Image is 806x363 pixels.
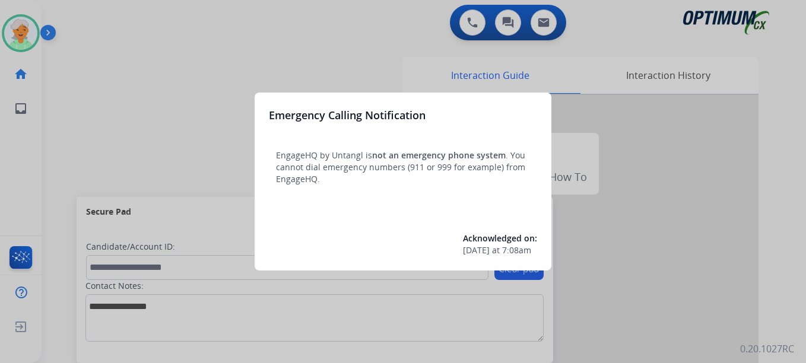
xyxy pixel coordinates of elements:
h3: Emergency Calling Notification [269,107,426,123]
p: EngageHQ by Untangl is . You cannot dial emergency numbers (911 or 999 for example) from EngageHQ. [276,149,530,185]
p: 0.20.1027RC [740,342,794,356]
span: not an emergency phone system [372,149,506,161]
span: [DATE] [463,244,490,256]
span: Acknowledged on: [463,233,537,244]
div: at [463,244,537,256]
span: 7:08am [502,244,531,256]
